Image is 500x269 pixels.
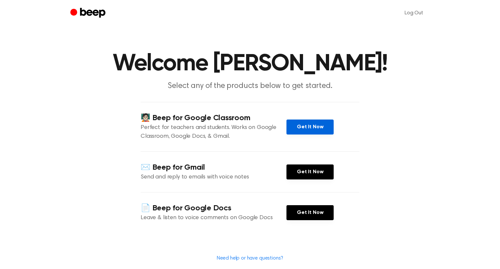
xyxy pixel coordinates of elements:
[125,81,375,92] p: Select any of the products below to get started.
[141,214,286,222] p: Leave & listen to voice comments on Google Docs
[286,164,334,179] a: Get It Now
[398,5,430,21] a: Log Out
[141,203,286,214] h4: 📄 Beep for Google Docs
[83,52,417,76] h1: Welcome [PERSON_NAME]!
[286,205,334,220] a: Get It Now
[217,256,284,261] a: Need help or have questions?
[141,123,286,141] p: Perfect for teachers and students. Works on Google Classroom, Google Docs, & Gmail.
[141,113,286,123] h4: 🧑🏻‍🏫 Beep for Google Classroom
[141,162,286,173] h4: ✉️ Beep for Gmail
[70,7,107,20] a: Beep
[141,173,286,182] p: Send and reply to emails with voice notes
[286,120,334,134] a: Get It Now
